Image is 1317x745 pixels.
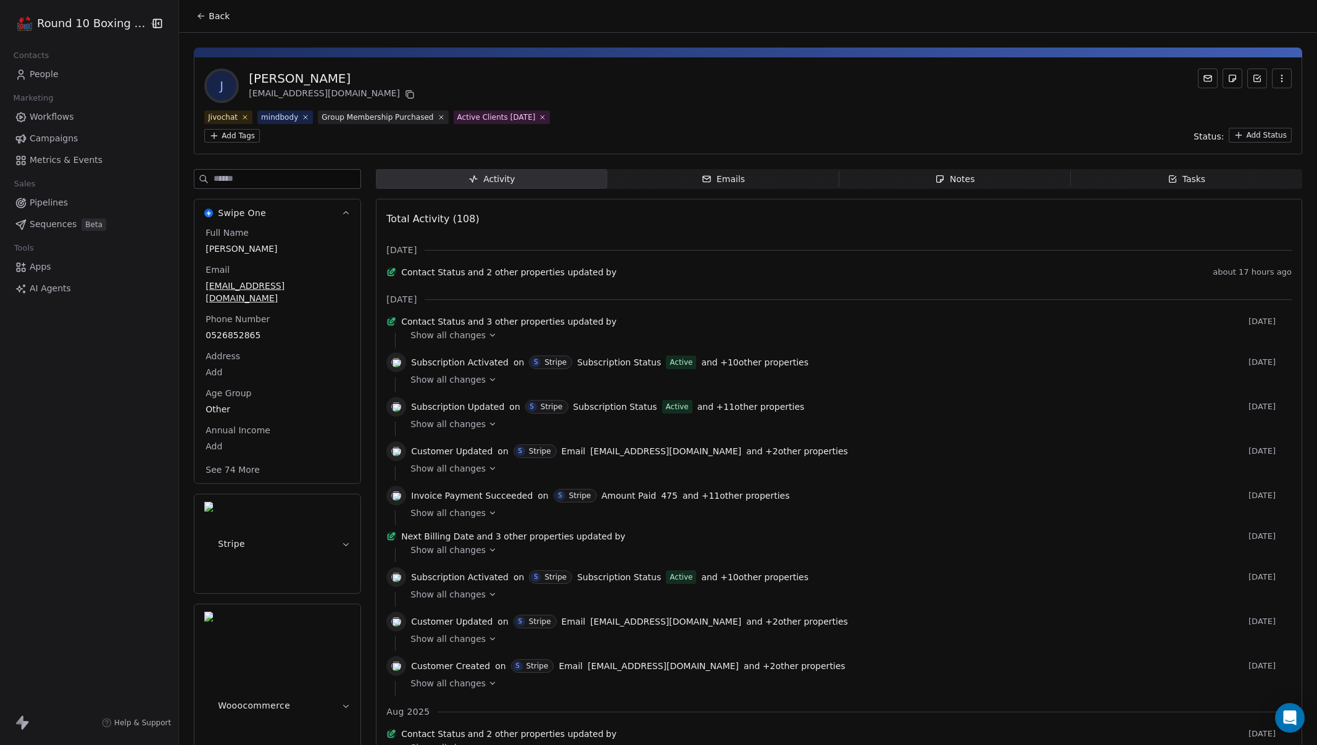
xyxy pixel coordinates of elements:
div: S [515,661,519,671]
button: Swipe OneSwipe One [194,199,360,227]
span: Show all changes [410,507,486,519]
a: AI Agents [10,278,168,299]
span: Email [562,615,586,628]
span: Email [203,264,232,276]
span: Show all changes [410,462,486,475]
span: Email [562,445,586,457]
span: on [513,356,524,368]
a: Apps [10,257,168,277]
span: Show all changes [410,677,486,689]
span: and + 10 other properties [701,571,808,583]
div: S [559,491,562,501]
span: People [30,68,59,81]
span: [DATE] [1248,317,1292,327]
span: Workflows [30,110,74,123]
a: Workflows [10,107,168,127]
span: and + 10 other properties [701,356,808,368]
a: Show all changes [410,373,1283,386]
span: [EMAIL_ADDRESS][DOMAIN_NAME] [590,615,741,628]
a: Show all changes [410,544,1283,556]
span: AI Agents [30,282,71,295]
div: Active [666,401,689,413]
div: mindbody [261,112,298,123]
a: Help & Support [102,718,171,728]
span: Subscription Status [577,356,661,368]
span: on [495,660,505,672]
div: [PERSON_NAME] [249,70,417,87]
span: [PERSON_NAME] [206,243,349,255]
span: Pipelines [30,196,68,209]
span: [DATE] [386,244,417,256]
span: [DATE] [1248,531,1292,541]
span: 475 [661,489,678,502]
a: Show all changes [410,329,1283,341]
div: Stripe [569,491,591,500]
span: Customer Updated [411,615,492,628]
a: Show all changes [410,462,1283,475]
a: Show all changes [410,418,1283,430]
div: Group Membership Purchased [322,112,433,123]
span: on [513,571,524,583]
span: [DATE] [1248,491,1292,501]
div: Active [670,356,692,368]
button: Round 10 Boxing Club [15,13,141,34]
span: Round 10 Boxing Club [37,15,146,31]
span: Show all changes [410,329,486,341]
span: about 17 hours ago [1213,267,1292,277]
span: Status: [1194,130,1224,143]
span: [EMAIL_ADDRESS][DOMAIN_NAME] [588,660,739,672]
span: Total Activity (108) [386,213,479,225]
span: Contact Status [401,266,465,278]
div: Stripe [541,402,563,411]
span: Amount Paid [602,489,657,502]
span: on [509,401,520,413]
img: stripe.svg [391,661,401,671]
a: Show all changes [410,507,1283,519]
span: Aug 2025 [386,705,430,718]
span: and + 2 other properties [746,615,848,628]
span: Marketing [8,89,59,107]
button: Back [189,5,237,27]
span: Metrics & Events [30,154,102,167]
span: [DATE] [1248,572,1292,582]
div: Stripe [526,662,549,670]
a: Pipelines [10,193,168,213]
div: Active [670,571,692,583]
span: Subscription Updated [411,401,504,413]
span: Back [209,10,230,22]
div: S [534,357,538,367]
span: [DATE] [1248,729,1292,739]
div: Active Clients [DATE] [457,112,536,123]
span: [DATE] [1248,661,1292,671]
a: People [10,64,168,85]
span: Sequences [30,218,77,231]
div: Swipe OneSwipe One [194,227,360,483]
span: on [497,445,508,457]
span: [DATE] [1248,402,1292,412]
div: Stripe [544,573,567,581]
span: Swipe One [218,207,266,219]
span: Other [206,403,349,415]
a: Show all changes [410,588,1283,601]
span: J [207,71,236,101]
span: Stripe [218,538,245,550]
img: stripe.svg [391,402,401,412]
span: Email [559,660,583,672]
img: stripe.svg [391,491,401,501]
span: and + 11 other properties [683,489,790,502]
span: [DATE] [1248,446,1292,456]
span: Add [206,440,349,452]
span: Show all changes [410,633,486,645]
span: Contact Status [401,315,465,328]
span: Customer Created [411,660,490,672]
div: Jivochat [208,112,238,123]
span: and 3 other properties updated [468,315,604,328]
span: Subscription Status [573,401,657,413]
span: Show all changes [410,544,486,556]
span: Subscription Activated [411,571,509,583]
span: Help & Support [114,718,171,728]
span: Subscription Status [577,571,661,583]
span: Sales [9,175,41,193]
span: on [497,615,508,628]
span: Campaigns [30,132,78,145]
